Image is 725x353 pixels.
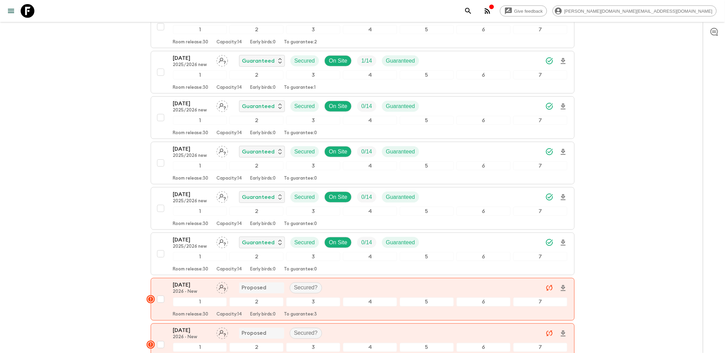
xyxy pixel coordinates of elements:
[284,40,317,45] p: To guarantee: 2
[230,343,284,352] div: 2
[286,161,340,170] div: 3
[295,238,315,247] p: Secured
[173,161,227,170] div: 1
[4,4,18,18] button: menu
[242,193,275,201] p: Guaranteed
[559,284,567,292] svg: Download Onboarding
[230,207,284,216] div: 2
[386,102,415,110] p: Guaranteed
[329,238,347,247] p: On Site
[513,252,567,261] div: 7
[286,343,340,352] div: 3
[216,239,228,244] span: Assign pack leader
[173,54,211,62] p: [DATE]
[173,289,211,295] p: 2026 - New
[361,148,372,156] p: 0 / 14
[173,244,211,249] p: 2025/2026 new
[216,103,228,108] span: Assign pack leader
[324,146,352,157] div: On Site
[457,207,511,216] div: 6
[286,207,340,216] div: 3
[457,343,511,352] div: 6
[173,267,209,272] p: Room release: 30
[151,96,575,139] button: [DATE]2025/2026 newAssign pack leaderGuaranteedSecuredOn SiteTrip FillGuaranteed1234567Room relea...
[290,55,319,66] div: Secured
[400,71,454,79] div: 5
[386,238,415,247] p: Guaranteed
[343,252,397,261] div: 4
[343,298,397,307] div: 4
[361,238,372,247] p: 0 / 14
[361,57,372,65] p: 1 / 14
[242,57,275,65] p: Guaranteed
[294,284,318,292] p: Secured?
[400,207,454,216] div: 5
[400,298,454,307] div: 5
[284,176,317,181] p: To guarantee: 0
[545,57,554,65] svg: Synced Successfully
[216,148,228,153] span: Assign pack leader
[500,6,547,17] a: Give feedback
[250,221,276,227] p: Early birds: 0
[173,108,211,113] p: 2025/2026 new
[173,312,209,318] p: Room release: 30
[559,103,567,111] svg: Download Onboarding
[217,176,242,181] p: Capacity: 14
[230,252,284,261] div: 2
[290,101,319,112] div: Secured
[545,284,554,292] svg: Unable to sync - Check prices and secured
[217,312,242,318] p: Capacity: 14
[513,161,567,170] div: 7
[357,146,376,157] div: Trip Fill
[513,298,567,307] div: 7
[230,116,284,125] div: 2
[513,116,567,125] div: 7
[545,102,554,110] svg: Synced Successfully
[250,312,276,318] p: Early birds: 0
[400,252,454,261] div: 5
[151,233,575,275] button: [DATE]2025/2026 newAssign pack leaderGuaranteedSecuredOn SiteTrip FillGuaranteed1234567Room relea...
[217,267,242,272] p: Capacity: 14
[173,190,211,199] p: [DATE]
[284,85,316,90] p: To guarantee: 1
[357,101,376,112] div: Trip Fill
[295,193,315,201] p: Secured
[284,312,317,318] p: To guarantee: 3
[400,116,454,125] div: 5
[559,330,567,338] svg: Download Onboarding
[343,161,397,170] div: 4
[295,148,315,156] p: Secured
[329,102,347,110] p: On Site
[457,116,511,125] div: 6
[461,4,475,18] button: search adventures
[217,221,242,227] p: Capacity: 14
[151,278,575,321] button: [DATE]2026 - NewAssign pack leaderProposedSecured?1234567Room release:30Capacity:14Early birds:0T...
[361,193,372,201] p: 0 / 14
[511,9,547,14] span: Give feedback
[324,237,352,248] div: On Site
[286,25,340,34] div: 3
[357,55,376,66] div: Trip Fill
[343,343,397,352] div: 4
[173,327,211,335] p: [DATE]
[295,102,315,110] p: Secured
[386,193,415,201] p: Guaranteed
[173,343,227,352] div: 1
[553,6,717,17] div: [PERSON_NAME][DOMAIN_NAME][EMAIL_ADDRESS][DOMAIN_NAME]
[457,252,511,261] div: 6
[294,329,318,338] p: Secured?
[343,71,397,79] div: 4
[329,193,347,201] p: On Site
[324,192,352,203] div: On Site
[173,281,211,289] p: [DATE]
[286,116,340,125] div: 3
[230,161,284,170] div: 2
[290,282,322,293] div: Secured?
[242,148,275,156] p: Guaranteed
[173,298,227,307] div: 1
[290,192,319,203] div: Secured
[513,207,567,216] div: 7
[361,102,372,110] p: 0 / 14
[559,148,567,156] svg: Download Onboarding
[173,40,209,45] p: Room release: 30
